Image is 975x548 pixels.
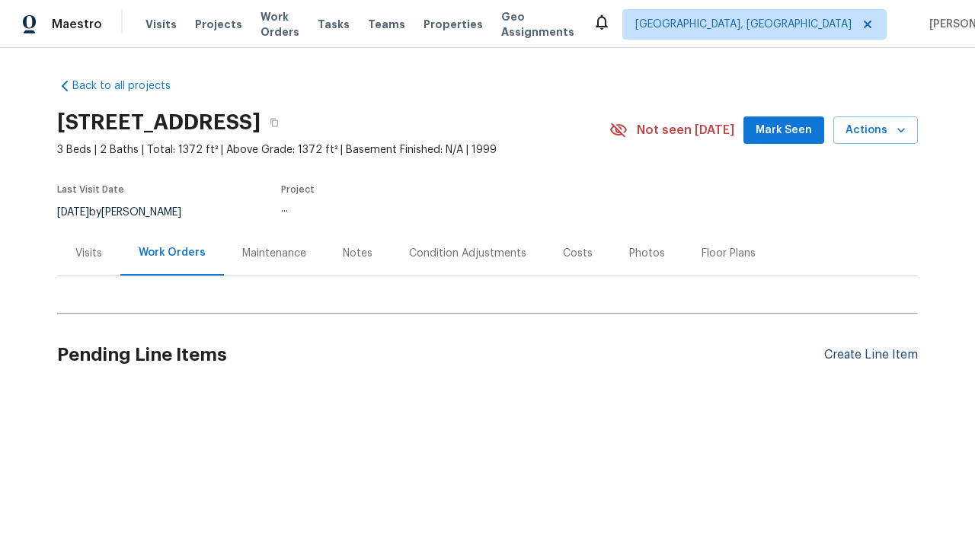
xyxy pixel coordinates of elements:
span: Project [281,185,315,194]
a: Back to all projects [57,78,203,94]
div: Photos [629,246,665,261]
span: [DATE] [57,207,89,218]
div: Condition Adjustments [409,246,526,261]
div: Create Line Item [824,348,918,362]
h2: Pending Line Items [57,320,824,390]
span: Tasks [318,19,350,30]
span: Not seen [DATE] [637,123,734,138]
span: [GEOGRAPHIC_DATA], [GEOGRAPHIC_DATA] [635,17,852,32]
span: Geo Assignments [501,9,574,40]
span: Properties [424,17,483,32]
span: Actions [846,121,906,140]
h2: [STREET_ADDRESS] [57,115,261,130]
div: Notes [343,246,372,261]
span: Work Orders [261,9,299,40]
span: Visits [145,17,177,32]
span: Maestro [52,17,102,32]
div: Floor Plans [702,246,756,261]
button: Mark Seen [743,116,824,145]
div: ... [281,203,574,214]
div: Maintenance [242,246,306,261]
span: 3 Beds | 2 Baths | Total: 1372 ft² | Above Grade: 1372 ft² | Basement Finished: N/A | 1999 [57,142,609,158]
div: by [PERSON_NAME] [57,203,200,221]
button: Actions [833,116,918,145]
button: Copy Address [261,109,288,136]
span: Projects [195,17,242,32]
span: Mark Seen [756,121,812,140]
div: Work Orders [139,245,206,260]
div: Costs [563,246,593,261]
div: Visits [75,246,102,261]
span: Teams [368,17,405,32]
span: Last Visit Date [57,185,124,194]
